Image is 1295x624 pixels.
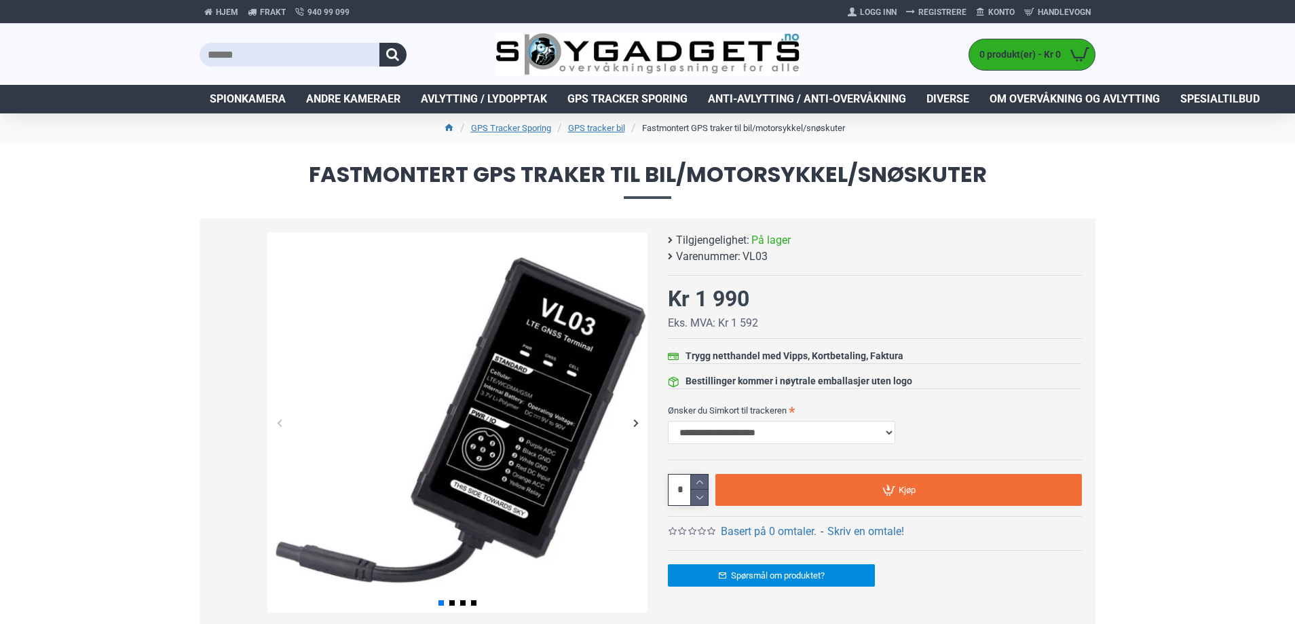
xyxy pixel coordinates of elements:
[567,91,688,107] span: GPS Tracker Sporing
[827,524,904,540] a: Skriv en omtale!
[216,6,238,18] span: Hjem
[988,6,1015,18] span: Konto
[557,85,698,113] a: GPS Tracker Sporing
[708,91,906,107] span: Anti-avlytting / Anti-overvåkning
[306,91,400,107] span: Andre kameraer
[624,411,647,435] div: Next slide
[926,91,969,107] span: Diverse
[743,249,768,265] span: VL03
[1170,85,1270,113] a: Spesialtilbud
[843,1,901,23] a: Logg Inn
[668,282,749,315] div: Kr 1 990
[307,6,350,18] span: 940 99 099
[676,232,749,249] b: Tilgjengelighet:
[267,232,647,612] img: Fastmontert GPS traker for kjøretøy
[200,85,296,113] a: Spionkamera
[676,249,740,265] b: Varenummer:
[471,600,476,606] span: Go to slide 4
[200,164,1095,198] span: Fastmontert GPS traker til bil/motorsykkel/snøskuter
[971,1,1019,23] a: Konto
[668,564,875,587] a: Spørsmål om produktet?
[568,122,625,135] a: GPS tracker bil
[751,232,791,249] span: På lager
[686,374,912,388] div: Bestillinger kommer i nøytrale emballasjer uten logo
[296,85,411,113] a: Andre kameraer
[686,349,903,363] div: Trygg netthandel med Vipps, Kortbetaling, Faktura
[1180,91,1260,107] span: Spesialtilbud
[267,411,291,435] div: Previous slide
[471,122,551,135] a: GPS Tracker Sporing
[668,399,1082,421] label: Ønsker du Simkort til trackeren
[990,91,1160,107] span: Om overvåkning og avlytting
[969,39,1095,70] a: 0 produkt(er) - Kr 0
[460,600,466,606] span: Go to slide 3
[411,85,557,113] a: Avlytting / Lydopptak
[918,6,966,18] span: Registrere
[901,1,971,23] a: Registrere
[495,33,800,77] img: SpyGadgets.no
[860,6,897,18] span: Logg Inn
[721,524,817,540] a: Basert på 0 omtaler.
[899,485,916,494] span: Kjøp
[1019,1,1095,23] a: Handlevogn
[698,85,916,113] a: Anti-avlytting / Anti-overvåkning
[210,91,286,107] span: Spionkamera
[438,600,444,606] span: Go to slide 1
[979,85,1170,113] a: Om overvåkning og avlytting
[916,85,979,113] a: Diverse
[260,6,286,18] span: Frakt
[421,91,547,107] span: Avlytting / Lydopptak
[1038,6,1091,18] span: Handlevogn
[969,48,1064,62] span: 0 produkt(er) - Kr 0
[821,525,823,538] b: -
[449,600,455,606] span: Go to slide 2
